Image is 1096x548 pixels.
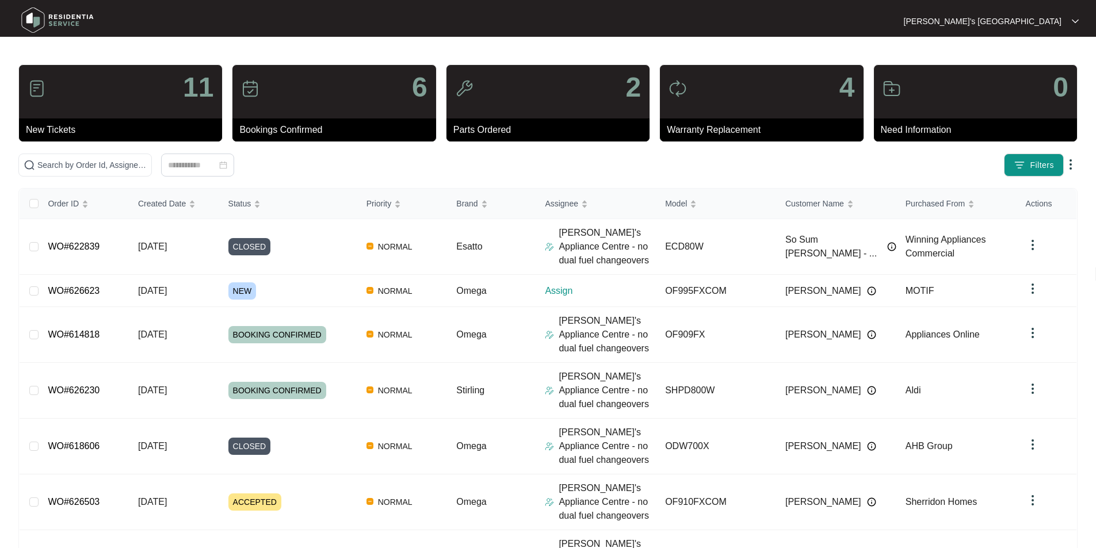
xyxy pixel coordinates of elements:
[138,441,167,451] span: [DATE]
[366,386,373,393] img: Vercel Logo
[665,197,687,210] span: Model
[456,197,478,210] span: Brand
[867,386,876,395] img: Info icon
[667,123,863,137] p: Warranty Replacement
[559,370,656,411] p: [PERSON_NAME]'s Appliance Centre - no dual fuel changeovers
[228,197,251,210] span: Status
[1026,382,1040,396] img: dropdown arrow
[906,497,977,507] span: Sherridon Homes
[228,438,271,455] span: CLOSED
[545,197,578,210] span: Assignee
[656,189,776,219] th: Model
[456,497,486,507] span: Omega
[545,284,656,298] p: Assign
[17,3,98,37] img: residentia service logo
[656,363,776,419] td: SHPD800W
[456,242,482,251] span: Esatto
[867,497,876,507] img: Info icon
[412,74,427,101] p: 6
[887,242,896,251] img: Info icon
[183,74,213,101] p: 11
[456,441,486,451] span: Omega
[669,79,687,98] img: icon
[839,74,855,101] p: 4
[1026,282,1040,296] img: dropdown arrow
[228,282,257,300] span: NEW
[867,442,876,451] img: Info icon
[373,384,417,397] span: NORMAL
[447,189,536,219] th: Brand
[1072,18,1079,24] img: dropdown arrow
[559,426,656,467] p: [PERSON_NAME]'s Appliance Centre - no dual fuel changeovers
[785,284,861,298] span: [PERSON_NAME]
[239,123,436,137] p: Bookings Confirmed
[219,189,357,219] th: Status
[138,242,167,251] span: [DATE]
[906,286,934,296] span: MOTIF
[455,79,473,98] img: icon
[867,330,876,339] img: Info icon
[24,159,35,171] img: search-icon
[656,419,776,474] td: ODW700X
[373,328,417,342] span: NORMAL
[559,226,656,267] p: [PERSON_NAME]'s Appliance Centre - no dual fuel changeovers
[881,123,1077,137] p: Need Information
[48,497,100,507] a: WO#626503
[906,197,965,210] span: Purchased From
[366,197,392,210] span: Priority
[456,329,486,339] span: Omega
[48,385,100,395] a: WO#626230
[453,123,650,137] p: Parts Ordered
[1026,493,1040,507] img: dropdown arrow
[1030,159,1054,171] span: Filters
[228,382,326,399] span: BOOKING CONFIRMED
[48,242,100,251] a: WO#622839
[906,385,921,395] span: Aldi
[373,284,417,298] span: NORMAL
[228,326,326,343] span: BOOKING CONFIRMED
[536,189,656,219] th: Assignee
[48,286,100,296] a: WO#626623
[906,441,953,451] span: AHB Group
[625,74,641,101] p: 2
[48,329,100,339] a: WO#614818
[1064,158,1078,171] img: dropdown arrow
[545,442,554,451] img: Assigner Icon
[1026,238,1040,252] img: dropdown arrow
[1014,159,1025,171] img: filter icon
[373,439,417,453] span: NORMAL
[656,307,776,363] td: OF909FX
[456,385,484,395] span: Stirling
[785,233,881,260] span: So Sum [PERSON_NAME] - ...
[896,189,1017,219] th: Purchased From
[1017,189,1076,219] th: Actions
[366,331,373,338] img: Vercel Logo
[906,329,980,339] span: Appliances Online
[138,286,167,296] span: [DATE]
[883,79,901,98] img: icon
[138,197,186,210] span: Created Date
[48,441,100,451] a: WO#618606
[785,328,861,342] span: [PERSON_NAME]
[785,384,861,397] span: [PERSON_NAME]
[373,495,417,509] span: NORMAL
[129,189,219,219] th: Created Date
[906,235,986,258] span: Winning Appliances Commercial
[373,240,417,254] span: NORMAL
[545,242,554,251] img: Assigner Icon
[656,219,776,275] td: ECD80W
[48,197,79,210] span: Order ID
[656,275,776,307] td: OF995FXCOM
[138,385,167,395] span: [DATE]
[241,79,259,98] img: icon
[1004,154,1064,177] button: filter iconFilters
[456,286,486,296] span: Omega
[138,497,167,507] span: [DATE]
[228,238,271,255] span: CLOSED
[545,330,554,339] img: Assigner Icon
[26,123,222,137] p: New Tickets
[138,329,167,339] span: [DATE]
[785,495,861,509] span: [PERSON_NAME]
[366,442,373,449] img: Vercel Logo
[904,16,1061,27] p: [PERSON_NAME]'s [GEOGRAPHIC_DATA]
